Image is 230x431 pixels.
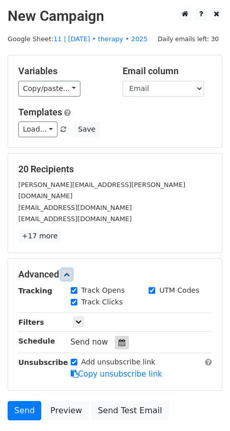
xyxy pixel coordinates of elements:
[44,401,89,420] a: Preview
[179,382,230,431] iframe: Chat Widget
[18,230,61,242] a: +17 more
[73,121,100,137] button: Save
[123,66,212,77] h5: Email column
[18,318,44,326] strong: Filters
[8,401,41,420] a: Send
[154,35,222,43] a: Daily emails left: 30
[18,66,107,77] h5: Variables
[71,370,162,379] a: Copy unsubscribe link
[8,8,222,25] h2: New Campaign
[81,285,125,296] label: Track Opens
[81,297,123,307] label: Track Clicks
[81,357,156,367] label: Add unsubscribe link
[53,35,148,43] a: 11 | [DATE] • therapy • 2025
[18,269,212,280] h5: Advanced
[18,287,52,295] strong: Tracking
[154,34,222,45] span: Daily emails left: 30
[18,164,212,175] h5: 20 Recipients
[18,121,57,137] a: Load...
[159,285,199,296] label: UTM Codes
[18,358,68,366] strong: Unsubscribe
[8,35,148,43] small: Google Sheet:
[18,107,62,117] a: Templates
[91,401,168,420] a: Send Test Email
[18,215,132,223] small: [EMAIL_ADDRESS][DOMAIN_NAME]
[71,337,108,347] span: Send now
[18,181,185,200] small: [PERSON_NAME][EMAIL_ADDRESS][PERSON_NAME][DOMAIN_NAME]
[18,81,80,97] a: Copy/paste...
[18,204,132,211] small: [EMAIL_ADDRESS][DOMAIN_NAME]
[18,337,55,345] strong: Schedule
